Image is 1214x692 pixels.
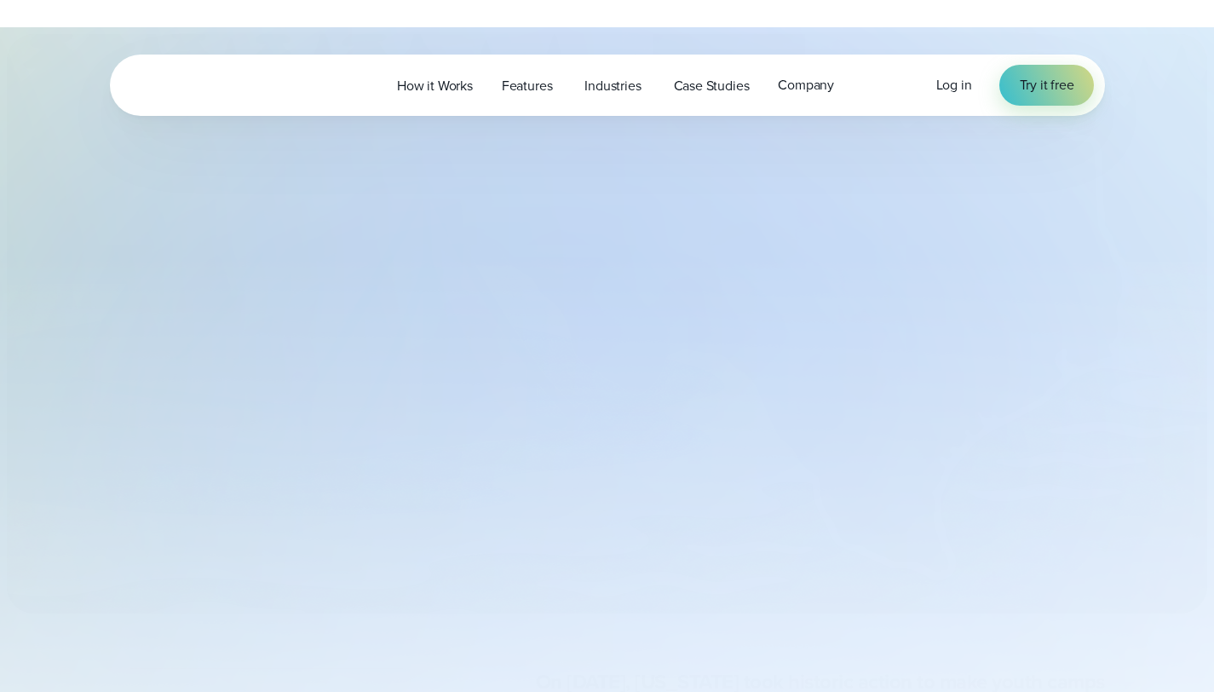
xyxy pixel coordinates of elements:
[999,65,1095,106] a: Try it free
[397,76,473,96] span: How it Works
[936,75,972,95] a: Log in
[1020,75,1074,95] span: Try it free
[778,75,834,95] span: Company
[674,76,750,96] span: Case Studies
[383,68,487,103] a: How it Works
[659,68,764,103] a: Case Studies
[502,76,553,96] span: Features
[584,76,641,96] span: Industries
